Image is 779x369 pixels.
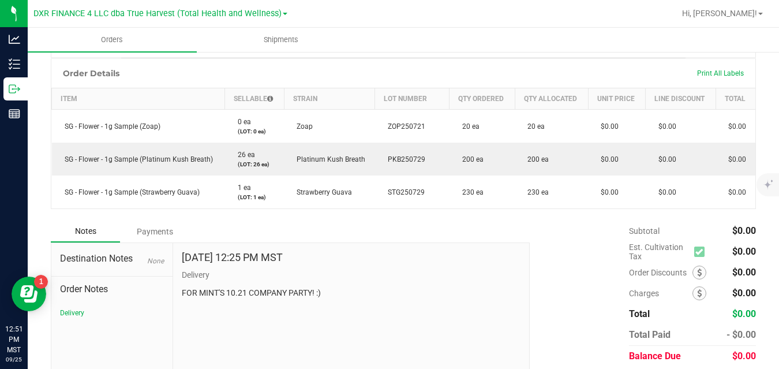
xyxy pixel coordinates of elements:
[52,88,225,110] th: Item
[120,221,189,242] div: Payments
[34,275,48,289] iframe: Resource center unread badge
[722,188,746,196] span: $0.00
[716,88,755,110] th: Total
[595,122,619,131] span: $0.00
[732,246,756,257] span: $0.00
[60,252,164,266] span: Destination Notes
[9,58,20,70] inline-svg: Inventory
[722,155,746,163] span: $0.00
[588,88,645,110] th: Unit Price
[682,9,757,18] span: Hi, [PERSON_NAME]!
[197,28,366,52] a: Shipments
[722,122,746,131] span: $0.00
[732,225,756,236] span: $0.00
[522,122,545,131] span: 20 ea
[522,188,549,196] span: 230 ea
[225,88,284,110] th: Sellable
[232,127,277,136] p: (LOT: 0 ea)
[456,155,484,163] span: 200 ea
[63,69,119,78] h1: Order Details
[232,184,251,192] span: 1 ea
[182,269,520,281] p: Delivery
[59,122,160,131] span: SG - Flower - 1g Sample (Zoap)
[456,122,480,131] span: 20 ea
[694,244,710,260] span: Calculate cultivation tax
[726,329,756,340] span: - $0.00
[629,351,681,361] span: Balance Due
[629,289,692,298] span: Charges
[232,193,277,202] p: (LOT: 1 ea)
[60,308,84,318] button: Delivery
[291,188,352,196] span: Strawberry Guava
[291,155,365,163] span: Platinum Kush Breath
[232,151,255,159] span: 26 ea
[12,277,46,311] iframe: Resource center
[33,9,282,18] span: DXR FINANCE 4 LLC dba True Harvest (Total Health and Wellness)
[595,155,619,163] span: $0.00
[182,287,520,299] p: FOR MINT'S 10.21 COMPANY PARTY! :)
[291,122,313,131] span: Zoap
[629,243,690,261] span: Est. Cultivation Tax
[9,108,20,120] inline-svg: Reports
[653,188,676,196] span: $0.00
[653,122,676,131] span: $0.00
[382,122,425,131] span: ZOP250721
[697,69,744,77] span: Print All Labels
[646,88,716,110] th: Line Discount
[59,155,213,163] span: SG - Flower - 1g Sample (Platinum Kush Breath)
[515,88,588,110] th: Qty Allocated
[232,160,277,169] p: (LOT: 26 ea)
[629,329,671,340] span: Total Paid
[60,282,164,296] span: Order Notes
[653,155,676,163] span: $0.00
[28,28,197,52] a: Orders
[595,188,619,196] span: $0.00
[629,308,650,319] span: Total
[732,351,756,361] span: $0.00
[147,257,164,265] span: None
[51,221,120,243] div: Notes
[5,324,23,355] p: 12:51 PM MST
[9,83,20,95] inline-svg: Outbound
[85,35,138,45] span: Orders
[629,268,692,277] span: Order Discounts
[382,155,425,163] span: PKB250729
[5,355,23,364] p: 09/25
[450,88,515,110] th: Qty Ordered
[732,267,756,278] span: $0.00
[59,188,200,196] span: SG - Flower - 1g Sample (Strawberry Guava)
[382,188,425,196] span: STG250729
[284,88,375,110] th: Strain
[629,226,660,236] span: Subtotal
[456,188,484,196] span: 230 ea
[232,118,251,126] span: 0 ea
[522,155,549,163] span: 200 ea
[732,308,756,319] span: $0.00
[732,288,756,299] span: $0.00
[375,88,450,110] th: Lot Number
[9,33,20,45] inline-svg: Analytics
[248,35,314,45] span: Shipments
[182,252,283,263] h4: [DATE] 12:25 PM MST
